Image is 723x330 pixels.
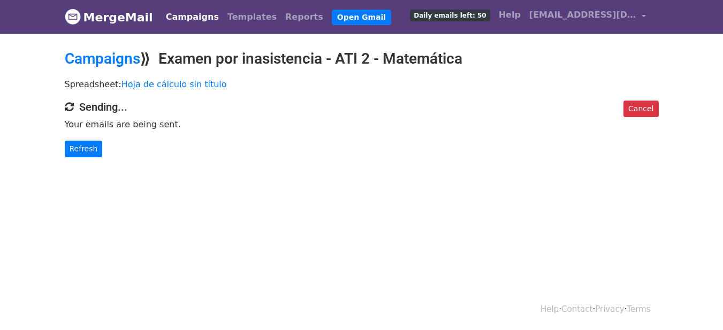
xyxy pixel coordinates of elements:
[595,304,624,314] a: Privacy
[623,101,658,117] a: Cancel
[65,6,153,28] a: MergeMail
[410,10,490,21] span: Daily emails left: 50
[65,50,140,67] a: Campaigns
[525,4,650,29] a: [EMAIL_ADDRESS][DOMAIN_NAME]
[65,50,659,68] h2: ⟫ Examen por inasistencia - ATI 2 - Matemática
[332,10,391,25] a: Open Gmail
[65,101,659,113] h4: Sending...
[65,119,659,130] p: Your emails are being sent.
[494,4,525,26] a: Help
[561,304,592,314] a: Contact
[223,6,281,28] a: Templates
[162,6,223,28] a: Campaigns
[65,79,659,90] p: Spreadsheet:
[529,9,636,21] span: [EMAIL_ADDRESS][DOMAIN_NAME]
[541,304,559,314] a: Help
[406,4,494,26] a: Daily emails left: 50
[65,9,81,25] img: MergeMail logo
[627,304,650,314] a: Terms
[121,79,227,89] a: Hoja de cálculo sin título
[65,141,103,157] a: Refresh
[281,6,328,28] a: Reports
